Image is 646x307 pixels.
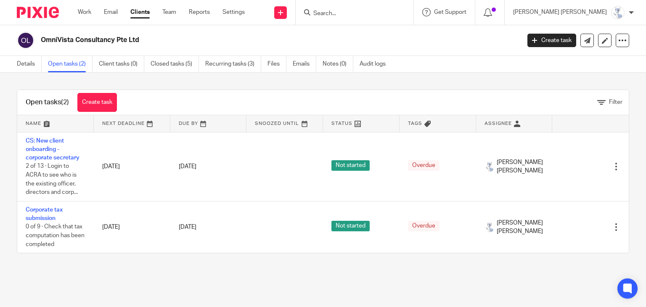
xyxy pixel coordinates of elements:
h2: OmniVista Consultancy Pte Ltd [41,36,420,45]
a: Create task [77,93,117,112]
span: Tags [408,121,422,126]
a: Client tasks (0) [99,56,144,72]
a: Notes (0) [323,56,353,72]
a: Work [78,8,91,16]
td: [DATE] [94,201,170,253]
img: images.jfif [484,161,495,172]
p: [PERSON_NAME] [PERSON_NAME] [513,8,607,16]
a: Recurring tasks (3) [205,56,261,72]
img: images.jfif [611,6,625,19]
a: Files [267,56,286,72]
td: [DATE] [94,132,170,201]
a: Reports [189,8,210,16]
a: Details [17,56,42,72]
span: Overdue [408,221,439,231]
a: Email [104,8,118,16]
img: svg%3E [17,32,34,49]
span: Overdue [408,160,439,171]
span: [DATE] [179,224,196,230]
span: [PERSON_NAME] [PERSON_NAME] [497,219,544,236]
span: Not started [331,160,370,171]
a: Create task [527,34,576,47]
span: Snoozed Until [255,121,299,126]
input: Search [312,10,388,18]
span: 2 of 13 · Login to ACRA to see who is the existing officer, directors and corp... [26,164,78,196]
a: Corporate tax submission [26,207,63,221]
a: Team [162,8,176,16]
a: Settings [222,8,245,16]
span: 0 of 9 · Check that tax computation has been completed [26,224,85,247]
span: [PERSON_NAME] [PERSON_NAME] [497,158,544,175]
span: Not started [331,221,370,231]
span: Filter [609,99,622,105]
span: (2) [61,99,69,106]
a: CS: New client onboarding - corporate secretary [26,138,79,161]
img: Pixie [17,7,59,18]
a: Clients [130,8,150,16]
a: Closed tasks (5) [151,56,199,72]
a: Audit logs [360,56,392,72]
img: images.jfif [484,222,495,232]
span: Status [331,121,352,126]
a: Open tasks (2) [48,56,93,72]
span: Get Support [434,9,466,15]
span: [DATE] [179,164,196,169]
a: Emails [293,56,316,72]
h1: Open tasks [26,98,69,107]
